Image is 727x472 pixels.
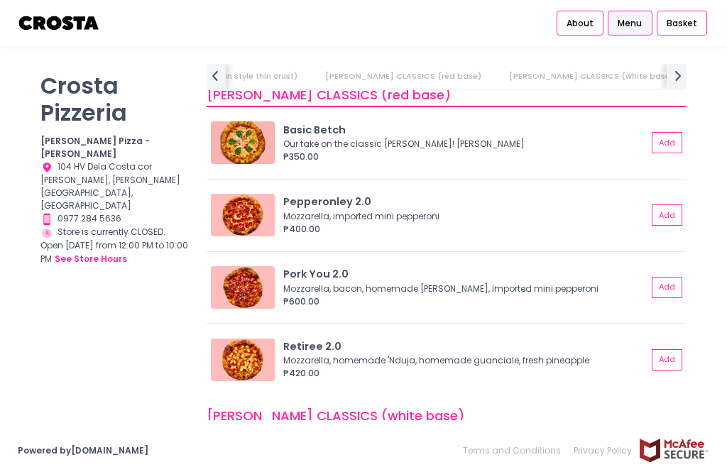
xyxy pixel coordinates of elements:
[283,295,647,308] div: ₱600.00
[652,132,682,153] button: Add
[283,267,647,282] div: Pork You 2.0
[54,252,128,266] button: see store hours
[496,64,687,89] a: [PERSON_NAME] CLASSICS (white base)
[283,138,643,150] div: Our take on the classic [PERSON_NAME]! [PERSON_NAME]
[283,282,643,295] div: Mozzarella, bacon, homemade [PERSON_NAME], imported mini pepperoni
[207,406,464,424] span: [PERSON_NAME] CLASSICS (white base)
[557,11,603,36] a: About
[211,339,275,381] img: Retiree 2.0
[283,210,643,223] div: Mozzarella, imported mini pepperoni
[40,135,150,160] b: [PERSON_NAME] Pizza - [PERSON_NAME]
[638,438,709,463] img: mcafee-secure
[652,204,682,226] button: Add
[652,349,682,371] button: Add
[40,72,189,126] p: Crosta Pizzeria
[18,11,101,35] img: logo
[608,11,652,36] a: Menu
[567,17,594,30] span: About
[667,17,697,30] span: Basket
[40,226,189,266] div: Store is currently CLOSED. Open [DATE] from 12:00 PM to 10:00 PM
[283,354,643,367] div: Mozzarella, homemade 'Nduja, homemade guanciale, fresh pineapple
[18,444,148,456] a: Powered by[DOMAIN_NAME]
[211,121,275,164] img: Basic Betch
[40,212,189,226] div: 0977 284 5636
[283,223,647,236] div: ₱400.00
[207,86,451,104] span: [PERSON_NAME] CLASSICS (red base)
[283,123,647,138] div: Basic Betch
[283,367,647,380] div: ₱420.00
[567,438,638,463] a: Privacy Policy
[40,160,189,212] div: 104 HV Dela Costa cor [PERSON_NAME], [PERSON_NAME][GEOGRAPHIC_DATA], [GEOGRAPHIC_DATA]
[283,150,647,163] div: ₱350.00
[283,194,647,210] div: Pepperonley 2.0
[211,266,275,309] img: Pork You 2.0
[211,194,275,236] img: Pepperonley 2.0
[618,17,642,30] span: Menu
[283,339,647,355] div: Retiree 2.0
[463,438,567,463] a: Terms and Conditions
[312,64,494,89] a: [PERSON_NAME] CLASSICS (red base)
[652,277,682,298] button: Add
